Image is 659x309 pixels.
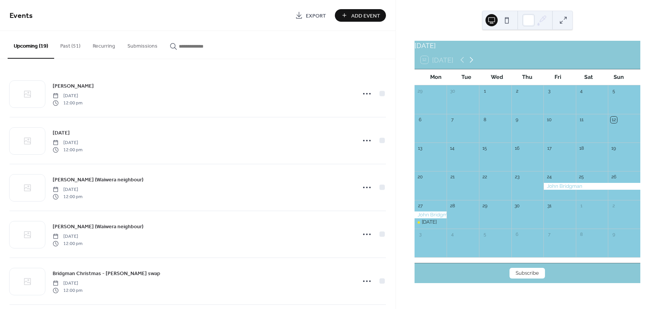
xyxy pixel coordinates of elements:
span: 12:00 pm [53,99,82,106]
a: Export [289,9,332,22]
div: Fri [543,69,573,85]
span: [DATE] [53,93,82,99]
span: [DATE] [53,139,82,146]
span: 12:00 pm [53,287,82,294]
div: 9 [514,117,520,123]
div: [DATE] [415,41,640,51]
div: 25 [578,174,585,180]
div: 24 [546,174,553,180]
div: 28 [449,202,456,209]
div: 18 [578,145,585,152]
div: John Bridgman [543,183,640,190]
div: 29 [482,202,488,209]
div: 6 [417,117,423,123]
div: Labour Day [415,219,447,226]
div: Thu [512,69,543,85]
span: 12:00 pm [53,146,82,153]
a: [PERSON_NAME] (Waiwera neighbour) [53,175,143,184]
div: Mon [421,69,451,85]
div: 27 [417,202,423,209]
div: 1 [482,88,488,94]
span: Bridgman Christmas - [PERSON_NAME] swap [53,270,160,278]
div: 29 [417,88,423,94]
div: 5 [482,231,488,237]
div: 9 [611,231,617,237]
div: 14 [449,145,456,152]
div: Tue [451,69,482,85]
div: Sat [573,69,604,85]
div: 20 [417,174,423,180]
span: Add Event [351,12,380,20]
div: [DATE] [422,219,437,226]
div: 17 [546,145,553,152]
div: 7 [546,231,553,237]
div: 8 [578,231,585,237]
a: [PERSON_NAME] (Waiwera neighbour) [53,222,143,231]
div: 1 [578,202,585,209]
span: [DATE] [53,186,82,193]
div: 26 [611,174,617,180]
button: Add Event [335,9,386,22]
a: [PERSON_NAME] [53,82,94,90]
a: [DATE] [53,128,70,137]
div: 6 [514,231,520,237]
span: Events [10,8,33,23]
div: 30 [449,88,456,94]
div: 31 [546,202,553,209]
div: 15 [482,145,488,152]
button: Recurring [87,31,121,58]
span: 12:00 pm [53,193,82,200]
span: [PERSON_NAME] (Waiwera neighbour) [53,176,143,184]
button: Upcoming (19) [8,31,54,59]
div: 23 [514,174,520,180]
div: 3 [417,231,423,237]
div: 4 [578,88,585,94]
div: 22 [482,174,488,180]
div: 21 [449,174,456,180]
div: 3 [546,88,553,94]
div: 4 [449,231,456,237]
div: 5 [611,88,617,94]
button: Subscribe [510,268,545,279]
div: Wed [482,69,512,85]
span: [PERSON_NAME] (Waiwera neighbour) [53,223,143,231]
a: Bridgman Christmas - [PERSON_NAME] swap [53,269,160,278]
span: [DATE] [53,129,70,137]
div: 12 [611,117,617,123]
div: 7 [449,117,456,123]
span: [DATE] [53,280,82,287]
div: 30 [514,202,520,209]
div: 8 [482,117,488,123]
div: 13 [417,145,423,152]
div: Sun [604,69,634,85]
div: 2 [514,88,520,94]
span: [DATE] [53,233,82,240]
div: 2 [611,202,617,209]
button: Past (51) [54,31,87,58]
div: John Bridgman [415,211,447,218]
div: 10 [546,117,553,123]
div: 16 [514,145,520,152]
div: 11 [578,117,585,123]
span: 12:00 pm [53,240,82,247]
span: Export [306,12,326,20]
div: 19 [611,145,617,152]
button: Submissions [121,31,164,58]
